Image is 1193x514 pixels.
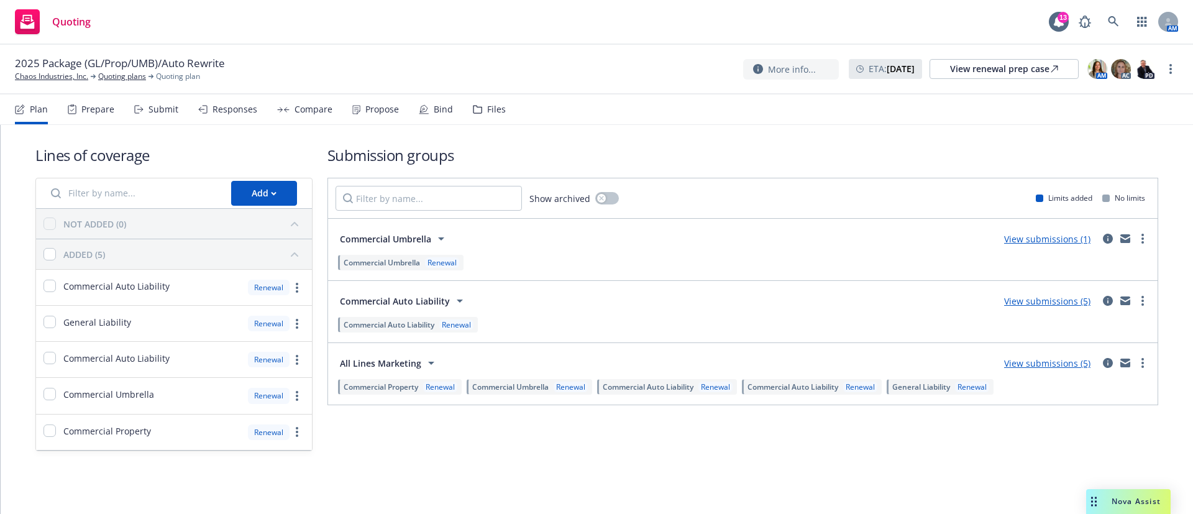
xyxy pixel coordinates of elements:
div: Bind [434,104,453,114]
a: mail [1118,231,1133,246]
div: NOT ADDED (0) [63,218,126,231]
div: View renewal prep case [950,60,1058,78]
div: Renewal [248,388,290,403]
a: Quoting [10,4,96,39]
span: All Lines Marketing [340,357,421,370]
input: Filter by name... [43,181,224,206]
a: more [290,352,304,367]
div: Prepare [81,104,114,114]
button: Commercial Auto Liability [336,288,472,313]
span: Commercial Auto Liability [747,382,838,392]
div: 13 [1058,12,1069,23]
span: More info... [768,63,816,76]
a: more [290,280,304,295]
a: circleInformation [1100,231,1115,246]
div: Renewal [248,352,290,367]
div: Files [487,104,506,114]
input: Filter by name... [336,186,522,211]
a: more [1163,62,1178,76]
a: View submissions (5) [1004,295,1090,307]
a: more [1135,356,1150,370]
button: NOT ADDED (0) [63,214,304,234]
a: Quoting plans [98,71,146,82]
button: All Lines Marketing [336,351,443,375]
a: more [290,388,304,403]
span: General Liability [63,316,131,329]
button: Commercial Umbrella [336,226,453,251]
div: Compare [295,104,332,114]
span: ETA : [869,62,915,75]
img: photo [1111,59,1131,79]
span: 2025 Package (GL/Prop/UMB)/Auto Rewrite [15,56,225,71]
a: mail [1118,293,1133,308]
button: Add [231,181,297,206]
div: Responses [213,104,257,114]
button: ADDED (5) [63,244,304,264]
div: Plan [30,104,48,114]
div: Renewal [248,280,290,295]
img: photo [1135,59,1154,79]
div: Renewal [843,382,877,392]
a: more [1135,231,1150,246]
span: Commercial Umbrella [63,388,154,401]
a: Search [1101,9,1126,34]
strong: [DATE] [887,63,915,75]
div: Renewal [698,382,733,392]
span: General Liability [892,382,950,392]
button: Nova Assist [1086,489,1171,514]
h1: Submission groups [327,145,1158,165]
div: Submit [149,104,178,114]
span: Nova Assist [1112,496,1161,507]
span: Commercial Umbrella [344,257,420,268]
div: No limits [1102,193,1145,203]
div: Renewal [554,382,588,392]
div: Renewal [439,319,473,330]
span: Commercial Umbrella [472,382,549,392]
div: Renewal [248,425,290,440]
a: Report a Bug [1072,9,1097,34]
div: Limits added [1036,193,1092,203]
span: Commercial Auto Liability [63,352,170,365]
span: Commercial Umbrella [340,232,431,246]
h1: Lines of coverage [35,145,313,165]
span: Commercial Auto Liability [340,295,450,308]
div: ADDED (5) [63,248,105,261]
span: Quoting [52,17,91,27]
span: Commercial Auto Liability [63,280,170,293]
a: mail [1118,356,1133,370]
a: circleInformation [1100,293,1115,308]
div: Renewal [423,382,457,392]
div: Drag to move [1086,489,1102,514]
a: Chaos Industries, Inc. [15,71,88,82]
a: Switch app [1130,9,1154,34]
div: Renewal [425,257,459,268]
span: Commercial Property [63,425,151,438]
span: Commercial Auto Liability [603,382,693,392]
div: Renewal [248,316,290,331]
a: more [290,316,304,331]
span: Show archived [529,192,590,205]
img: photo [1087,59,1107,79]
button: More info... [743,59,839,80]
a: View submissions (1) [1004,233,1090,245]
div: Renewal [955,382,989,392]
a: View renewal prep case [930,59,1079,79]
a: more [1135,293,1150,308]
span: Commercial Property [344,382,418,392]
span: Quoting plan [156,71,200,82]
a: circleInformation [1100,356,1115,370]
span: Commercial Auto Liability [344,319,434,330]
a: more [290,425,304,439]
div: Propose [365,104,399,114]
div: Add [252,181,277,205]
a: View submissions (5) [1004,357,1090,369]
